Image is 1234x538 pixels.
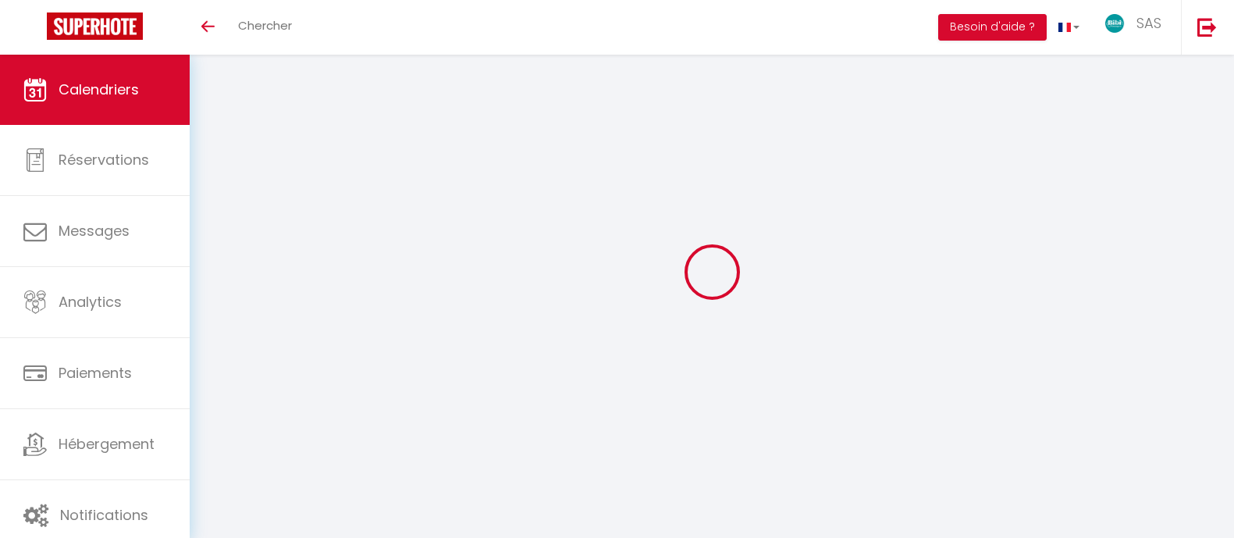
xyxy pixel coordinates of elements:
span: Calendriers [59,80,139,99]
span: Messages [59,221,130,240]
img: Super Booking [47,12,143,40]
span: Réservations [59,150,149,169]
button: Besoin d'aide ? [938,14,1047,41]
img: ... [1103,14,1126,33]
span: Paiements [59,363,132,383]
span: Chercher [238,17,292,34]
span: SAS [1136,13,1161,33]
span: Hébergement [59,434,155,454]
span: Analytics [59,292,122,312]
span: Notifications [60,505,148,525]
img: logout [1197,17,1217,37]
